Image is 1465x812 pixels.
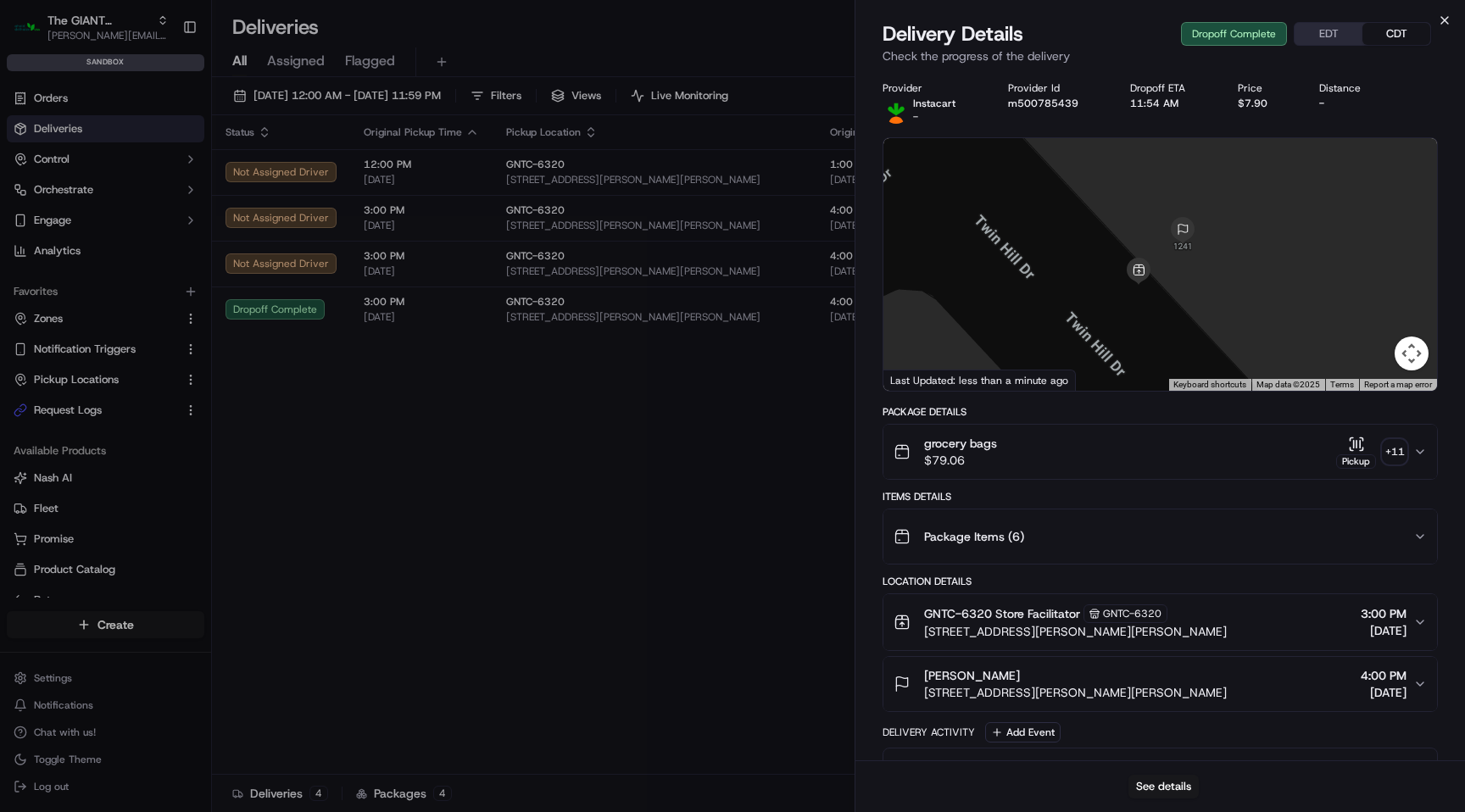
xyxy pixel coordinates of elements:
[888,369,944,391] img: Google
[924,623,1227,640] span: [STREET_ADDRESS][PERSON_NAME][PERSON_NAME]
[924,667,1020,684] span: [PERSON_NAME]
[1173,379,1246,391] button: Keyboard shortcuts
[1361,684,1407,701] span: [DATE]
[883,97,910,124] img: instacart_logo.png
[1130,81,1211,95] div: Dropoff ETA
[883,405,1438,419] div: Package Details
[1336,454,1376,469] div: Pickup
[1256,380,1320,389] span: Map data ©2025
[883,509,1437,564] button: Package Items (6)
[883,594,1437,650] button: GNTC-6320 Store FacilitatorGNTC-6320[STREET_ADDRESS][PERSON_NAME][PERSON_NAME]3:00 PM[DATE]
[883,81,981,95] div: Provider
[1130,97,1211,110] div: 11:54 AM
[883,490,1438,503] div: Items Details
[1238,81,1293,95] div: Price
[17,247,31,261] div: 📗
[1330,380,1354,389] a: Terms (opens in new tab)
[1128,775,1199,798] button: See details
[883,657,1437,711] button: [PERSON_NAME][STREET_ADDRESS][PERSON_NAME][PERSON_NAME]4:00 PM[DATE]
[136,239,279,270] a: 💻API Documentation
[17,17,51,51] img: Nash
[924,684,1227,701] span: [STREET_ADDRESS][PERSON_NAME][PERSON_NAME]
[883,425,1437,479] button: grocery bags$79.06Pickup+11
[34,246,130,263] span: Knowledge Base
[1008,97,1078,110] button: m500785439
[169,287,205,300] span: Pylon
[883,575,1438,588] div: Location Details
[1336,436,1376,469] button: Pickup
[913,97,955,110] p: Instacart
[1361,605,1407,622] span: 3:00 PM
[1295,23,1362,45] button: EDT
[924,605,1080,622] span: GNTC-6320 Store Facilitator
[1008,81,1104,95] div: Provider Id
[1362,23,1430,45] button: CDT
[1364,380,1432,389] a: Report a map error
[44,109,305,127] input: Got a question? Start typing here...
[1361,667,1407,684] span: 4:00 PM
[58,162,278,179] div: Start new chat
[17,68,309,95] p: Welcome 👋
[883,47,1438,64] p: Check the progress of the delivery
[288,167,309,187] button: Start new chat
[1319,81,1386,95] div: Distance
[10,239,136,270] a: 📗Knowledge Base
[1238,97,1293,110] div: $7.90
[1103,607,1161,620] span: GNTC-6320
[17,162,47,192] img: 1736555255976-a54dd68f-1ca7-489b-9aae-adbdc363a1c4
[924,528,1024,545] span: Package Items ( 6 )
[1395,336,1429,370] button: Map camera controls
[883,20,1023,47] span: Delivery Details
[1319,97,1386,110] div: -
[883,370,1076,391] div: Last Updated: less than a minute ago
[883,726,975,739] div: Delivery Activity
[58,179,214,192] div: We're available if you need us!
[160,246,272,263] span: API Documentation
[1336,436,1407,469] button: Pickup+11
[924,435,997,452] span: grocery bags
[888,369,944,391] a: Open this area in Google Maps (opens a new window)
[913,110,918,124] span: -
[1383,440,1407,464] div: + 11
[1361,622,1407,639] span: [DATE]
[143,247,157,261] div: 💻
[924,452,997,469] span: $79.06
[120,286,205,300] a: Powered byPylon
[985,722,1061,742] button: Add Event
